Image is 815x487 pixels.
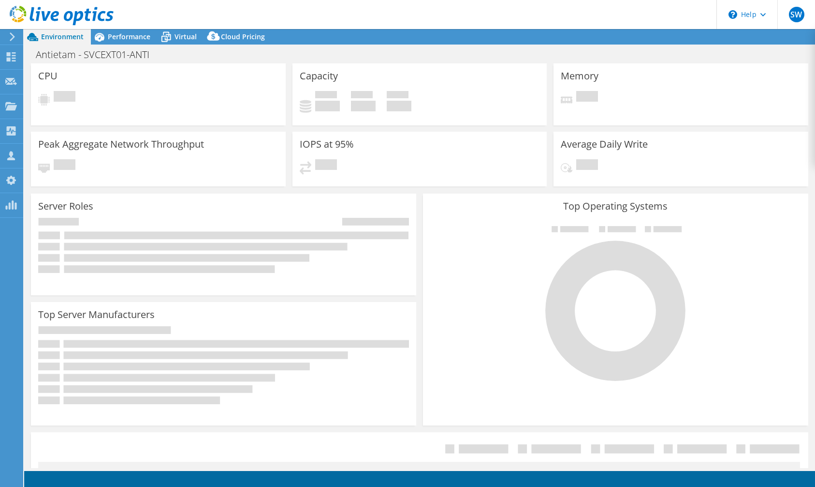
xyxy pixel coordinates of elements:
span: SW [789,7,804,22]
span: Virtual [175,32,197,41]
span: Pending [315,159,337,172]
h3: IOPS at 95% [300,139,354,150]
h4: 0 GiB [315,101,340,111]
h3: Memory [561,71,598,81]
h4: 0 GiB [351,101,376,111]
span: Cloud Pricing [221,32,265,41]
span: Environment [41,32,84,41]
span: Pending [576,91,598,104]
h3: CPU [38,71,58,81]
h3: Top Server Manufacturers [38,309,155,320]
h4: 0 GiB [387,101,411,111]
h3: Average Daily Write [561,139,648,150]
h3: Capacity [300,71,338,81]
svg: \n [728,10,737,19]
h3: Top Operating Systems [430,201,801,212]
h3: Peak Aggregate Network Throughput [38,139,204,150]
span: Performance [108,32,150,41]
h3: Server Roles [38,201,93,212]
span: Free [351,91,373,101]
span: Pending [576,159,598,172]
h1: Antietam - SVCEXT01-ANTI [31,49,164,60]
span: Total [387,91,408,101]
span: Pending [54,159,75,172]
span: Used [315,91,337,101]
span: Pending [54,91,75,104]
